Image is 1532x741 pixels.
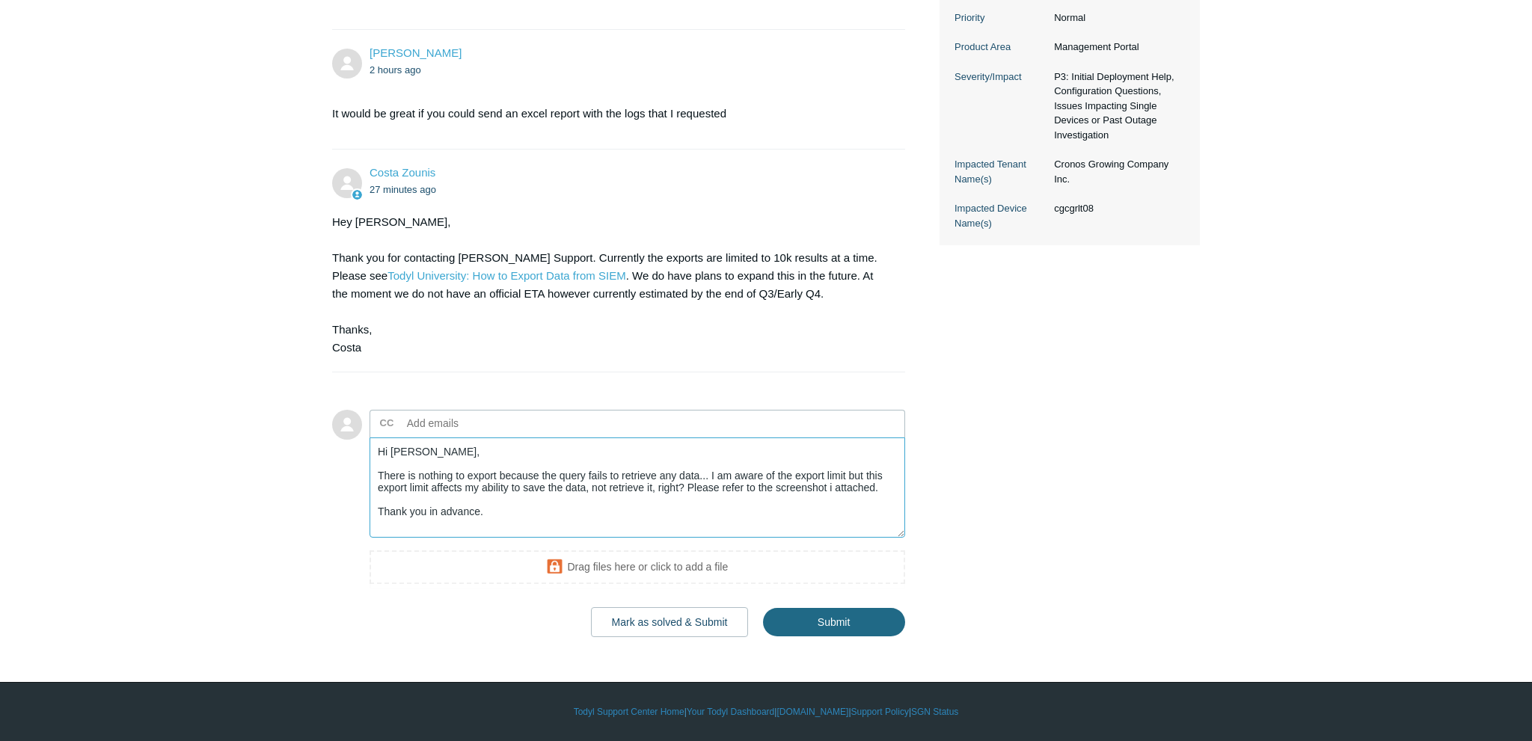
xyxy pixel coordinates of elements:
[370,437,905,538] textarea: Add your reply
[955,157,1047,186] dt: Impacted Tenant Name(s)
[370,46,462,59] a: [PERSON_NAME]
[387,269,625,282] a: Todyl University: How to Export Data from SIEM
[370,46,462,59] span: Nikolai Zriachev
[591,607,749,637] button: Mark as solved & Submit
[1047,70,1185,143] dd: P3: Initial Deployment Help, Configuration Questions, Issues Impacting Single Devices or Past Out...
[370,166,435,179] a: Costa Zounis
[955,10,1047,25] dt: Priority
[1047,40,1185,55] dd: Management Portal
[1047,201,1185,216] dd: cgcgrlt08
[687,705,774,719] a: Your Todyl Dashboard
[574,705,684,719] a: Todyl Support Center Home
[955,201,1047,230] dt: Impacted Device Name(s)
[763,608,905,636] input: Submit
[332,213,890,357] div: Hey [PERSON_NAME], Thank you for contacting [PERSON_NAME] Support. Currently the exports are limi...
[332,705,1200,719] div: | | | |
[401,412,562,434] input: Add emails
[955,40,1047,55] dt: Product Area
[851,705,909,719] a: Support Policy
[911,705,958,719] a: SGN Status
[955,70,1047,84] dt: Severity/Impact
[332,105,890,123] p: It would be great if you could send an excel report with the logs that I requested
[370,184,436,195] time: 08/11/2025, 18:53
[380,412,394,434] label: CC
[1047,10,1185,25] dd: Normal
[776,705,848,719] a: [DOMAIN_NAME]
[370,64,421,76] time: 08/11/2025, 17:17
[1047,157,1185,186] dd: Cronos Growing Company Inc.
